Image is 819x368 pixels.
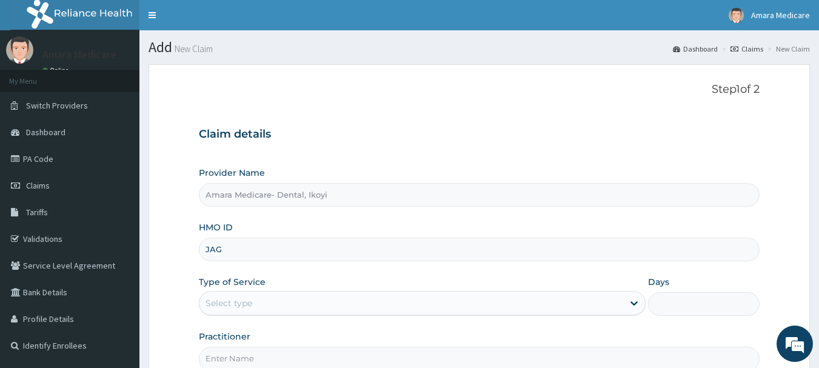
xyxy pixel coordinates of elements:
h1: Add [149,39,810,55]
label: Practitioner [199,330,250,343]
label: Type of Service [199,276,266,288]
h3: Claim details [199,128,760,141]
small: New Claim [172,44,213,53]
div: Select type [206,297,252,309]
a: Online [42,66,72,75]
label: Provider Name [199,167,265,179]
span: Switch Providers [26,100,88,111]
a: Dashboard [673,44,718,54]
li: New Claim [764,44,810,54]
span: Dashboard [26,127,65,138]
a: Claims [730,44,763,54]
span: Tariffs [26,207,48,218]
img: User Image [729,8,744,23]
p: Amara Medicare [42,49,116,60]
label: Days [648,276,669,288]
span: Amara Medicare [751,10,810,21]
span: Claims [26,180,50,191]
input: Enter HMO ID [199,238,760,261]
p: Step 1 of 2 [199,83,760,96]
img: User Image [6,36,33,64]
label: HMO ID [199,221,233,233]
